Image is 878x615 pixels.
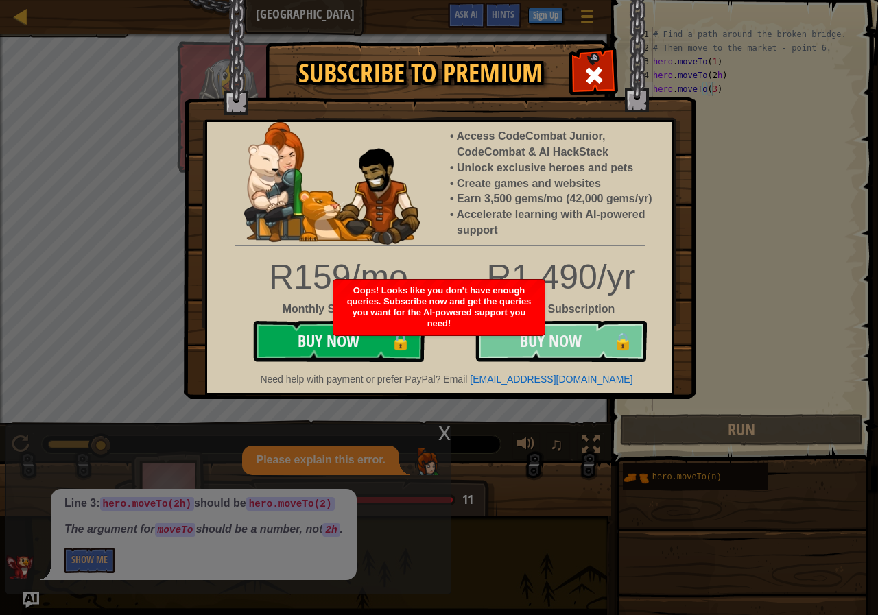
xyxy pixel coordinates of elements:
li: Earn 3,500 gems/mo (42,000 gems/yr) [457,191,658,207]
li: Access CodeCombat Junior, CodeCombat & AI HackStack [457,129,658,160]
button: Buy Now🔒 [475,321,647,362]
div: R159/mo [248,253,429,302]
li: Create games and websites [457,176,658,192]
li: Unlock exclusive heroes and pets [457,160,658,176]
span: Need help with payment or prefer PayPal? Email [260,374,467,385]
div: Monthly Subscription [248,302,429,317]
span: Oops! Looks like you don’t have enough queries. Subscribe now and get the queries you want for th... [347,285,532,328]
h1: Subscribe to Premium [280,59,561,88]
button: Buy Now🔒 [253,321,425,362]
li: Accelerate learning with AI-powered support [457,207,658,239]
div: R1.490/yr [197,253,683,302]
div: Annual Subscription [197,302,683,317]
a: [EMAIL_ADDRESS][DOMAIN_NAME] [470,374,632,385]
img: anya-and-nando-pet.webp [244,122,420,245]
